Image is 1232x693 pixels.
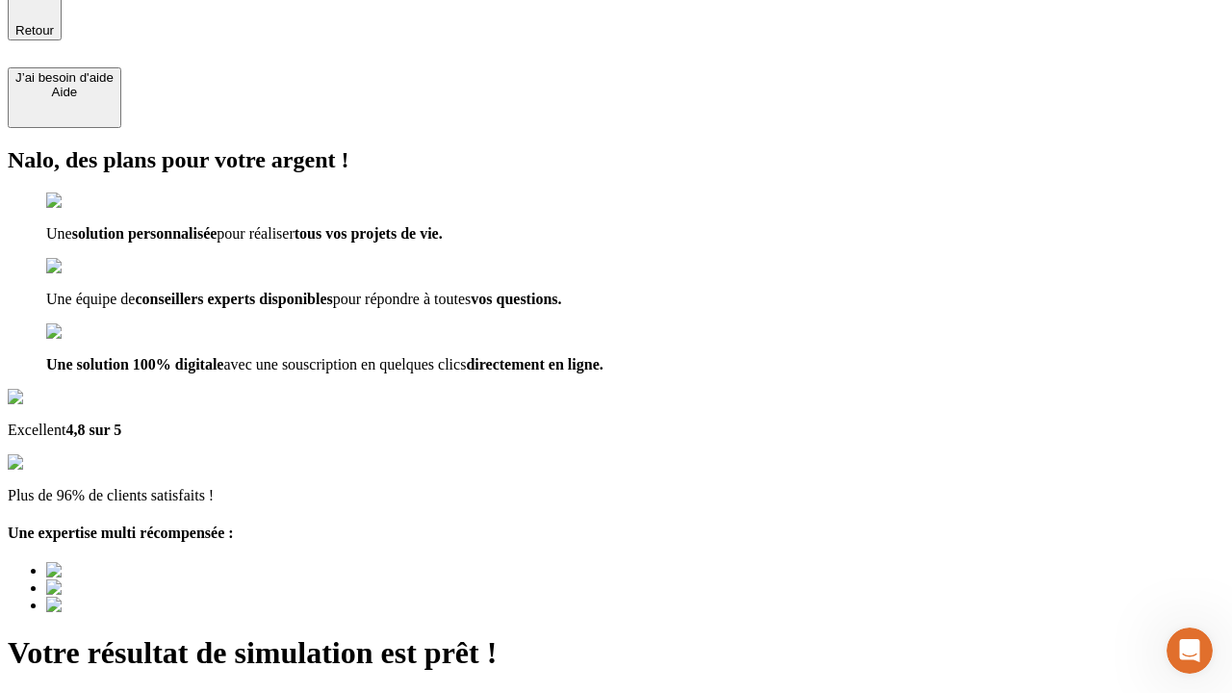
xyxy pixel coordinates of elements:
[46,323,129,341] img: checkmark
[46,579,224,597] img: Best savings advice award
[471,291,561,307] span: vos questions.
[46,258,129,275] img: checkmark
[8,525,1224,542] h4: Une expertise multi récompensée :
[8,389,119,406] img: Google Review
[1167,628,1213,674] iframe: Intercom live chat
[8,487,1224,504] p: Plus de 96% de clients satisfaits !
[466,356,603,372] span: directement en ligne.
[135,291,332,307] span: conseillers experts disponibles
[46,356,223,372] span: Une solution 100% digitale
[295,225,443,242] span: tous vos projets de vie.
[72,225,218,242] span: solution personnalisée
[8,635,1224,671] h1: Votre résultat de simulation est prêt !
[223,356,466,372] span: avec une souscription en quelques clics
[8,422,65,438] span: Excellent
[15,23,54,38] span: Retour
[8,67,121,128] button: J’ai besoin d'aideAide
[46,291,135,307] span: Une équipe de
[46,597,224,614] img: Best savings advice award
[15,85,114,99] div: Aide
[65,422,121,438] span: 4,8 sur 5
[15,70,114,85] div: J’ai besoin d'aide
[333,291,472,307] span: pour répondre à toutes
[46,192,129,210] img: checkmark
[46,225,72,242] span: Une
[46,562,224,579] img: Best savings advice award
[8,454,103,472] img: reviews stars
[8,147,1224,173] h2: Nalo, des plans pour votre argent !
[217,225,294,242] span: pour réaliser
